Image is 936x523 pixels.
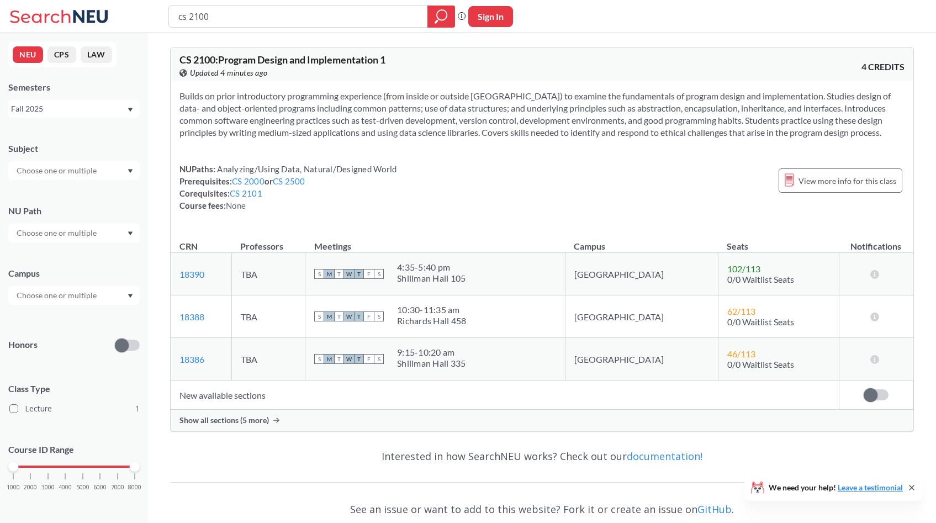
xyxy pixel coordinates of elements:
th: Professors [231,229,305,253]
span: 0/0 Waitlist Seats [727,274,794,284]
div: Campus [8,267,140,279]
input: Class, professor, course number, "phrase" [177,7,420,26]
span: CS 2100 : Program Design and Implementation 1 [179,54,385,66]
span: 0/0 Waitlist Seats [727,359,794,369]
svg: magnifying glass [435,9,448,24]
label: Lecture [9,402,140,416]
input: Choose one or multiple [11,289,104,302]
input: Choose one or multiple [11,164,104,177]
button: CPS [47,46,76,63]
span: W [344,354,354,364]
div: 4:35 - 5:40 pm [397,262,466,273]
td: TBA [231,295,305,338]
div: Shillman Hall 335 [397,358,466,369]
div: Fall 2025Dropdown arrow [8,100,140,118]
span: None [226,200,246,210]
span: 3000 [41,484,55,490]
a: GitHub [697,503,732,516]
button: LAW [81,46,112,63]
span: 4 CREDITS [861,61,905,73]
div: NUPaths: Prerequisites: or Corequisites: Course fees: [179,163,396,212]
span: F [364,354,374,364]
span: 0/0 Waitlist Seats [727,316,794,327]
span: S [374,269,384,279]
span: 4000 [59,484,72,490]
td: TBA [231,253,305,295]
p: Honors [8,339,38,351]
span: 5000 [76,484,89,490]
th: Campus [565,229,718,253]
a: 18390 [179,269,204,279]
div: Semesters [8,81,140,93]
div: Shillman Hall 105 [397,273,466,284]
div: Dropdown arrow [8,286,140,305]
td: [GEOGRAPHIC_DATA] [565,253,718,295]
span: T [334,354,344,364]
input: Choose one or multiple [11,226,104,240]
span: T [354,311,364,321]
button: NEU [13,46,43,63]
svg: Dropdown arrow [128,169,133,173]
span: T [334,311,344,321]
a: CS 2500 [273,176,305,186]
span: 102 / 113 [727,263,760,274]
td: New available sections [171,381,839,410]
span: W [344,311,354,321]
button: Sign In [468,6,513,27]
svg: Dropdown arrow [128,108,133,112]
span: We need your help! [769,484,903,492]
span: T [354,269,364,279]
span: T [354,354,364,364]
a: 18386 [179,354,204,364]
a: 18388 [179,311,204,322]
span: 6000 [93,484,107,490]
span: M [324,354,334,364]
td: TBA [231,338,305,381]
span: S [314,311,324,321]
div: CRN [179,240,198,252]
div: 10:30 - 11:35 am [397,304,466,315]
a: documentation! [627,450,702,463]
td: [GEOGRAPHIC_DATA] [565,295,718,338]
div: magnifying glass [427,6,455,28]
span: Analyzing/Using Data, Natural/Designed World [215,164,396,174]
a: CS 2000 [232,176,265,186]
div: 9:15 - 10:20 am [397,347,466,358]
th: Seats [718,229,839,253]
td: [GEOGRAPHIC_DATA] [565,338,718,381]
span: View more info for this class [798,174,896,188]
span: 1 [135,403,140,415]
a: CS 2101 [230,188,262,198]
span: S [374,311,384,321]
span: T [334,269,344,279]
span: Class Type [8,383,140,395]
div: Subject [8,142,140,155]
span: S [314,354,324,364]
span: 46 / 113 [727,348,755,359]
div: Dropdown arrow [8,224,140,242]
section: Builds on prior introductory programming experience (from inside or outside [GEOGRAPHIC_DATA]) to... [179,90,905,139]
span: 1000 [7,484,20,490]
span: F [364,269,374,279]
span: Show all sections (5 more) [179,415,269,425]
span: 2000 [24,484,37,490]
p: Course ID Range [8,443,140,456]
div: NU Path [8,205,140,217]
div: Fall 2025 [11,103,126,115]
a: Leave a testimonial [838,483,903,492]
svg: Dropdown arrow [128,294,133,298]
span: Updated 4 minutes ago [190,67,268,79]
span: 7000 [111,484,124,490]
div: Dropdown arrow [8,161,140,180]
span: 62 / 113 [727,306,755,316]
span: S [314,269,324,279]
span: 8000 [128,484,141,490]
svg: Dropdown arrow [128,231,133,236]
th: Notifications [839,229,913,253]
span: S [374,354,384,364]
span: M [324,311,334,321]
th: Meetings [305,229,565,253]
div: Richards Hall 458 [397,315,466,326]
div: Show all sections (5 more) [171,410,913,431]
div: Interested in how SearchNEU works? Check out our [170,440,914,472]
